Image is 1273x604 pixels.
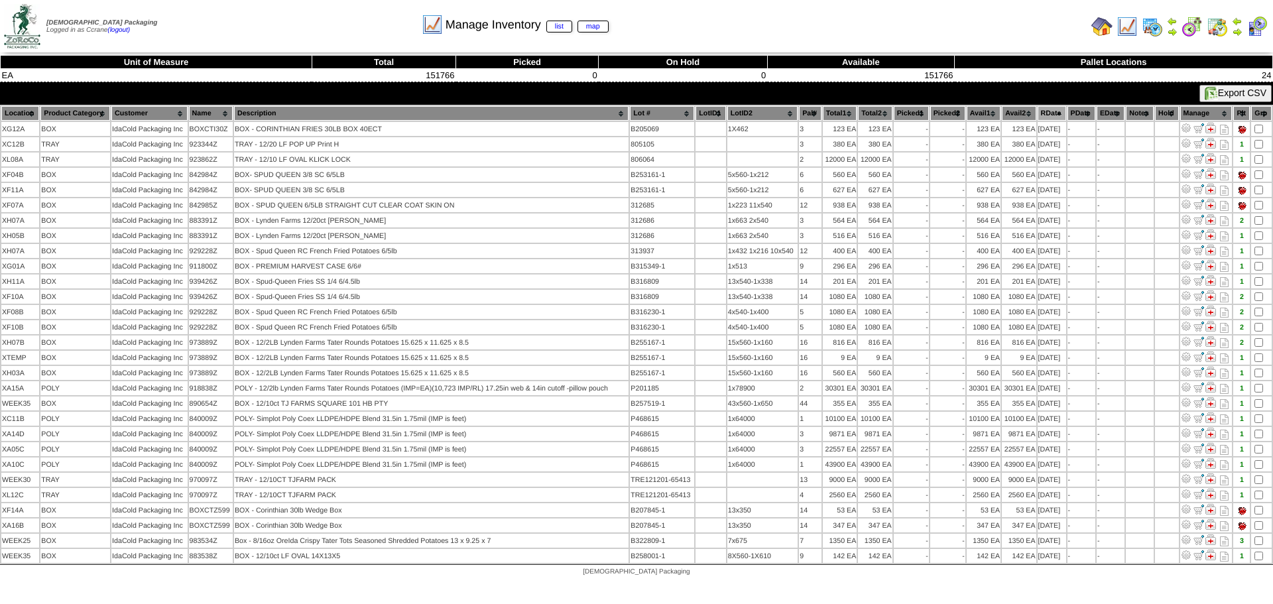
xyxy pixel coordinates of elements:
[1002,137,1036,151] td: 380 EA
[1167,16,1178,27] img: arrowleft.gif
[630,229,694,243] td: 312686
[312,56,455,69] th: Total
[630,106,694,121] th: Lot #
[1181,382,1191,393] img: Adjust
[1091,16,1113,37] img: home.gif
[1181,153,1191,164] img: Adjust
[1205,397,1216,408] img: Manage Hold
[1097,106,1124,121] th: EDate
[1193,382,1204,393] img: Move
[1205,550,1216,560] img: Manage Hold
[1193,458,1204,469] img: Move
[1002,106,1036,121] th: Avail2
[1181,306,1191,316] img: Adjust
[1181,351,1191,362] img: Adjust
[111,106,187,121] th: Customer
[630,122,694,136] td: B205069
[1167,27,1178,37] img: arrowright.gif
[630,198,694,212] td: 312685
[823,168,857,182] td: 560 EA
[1220,216,1229,226] i: Note
[967,183,1000,197] td: 627 EA
[1193,123,1204,133] img: Move
[1038,122,1066,136] td: [DATE]
[1205,306,1216,316] img: Manage Hold
[1097,152,1124,166] td: -
[4,4,40,48] img: zoroco-logo-small.webp
[858,152,892,166] td: 12000 EA
[799,213,821,227] td: 3
[1205,214,1216,225] img: Manage Hold
[422,14,443,35] img: line_graph.gif
[1097,213,1124,227] td: -
[1097,168,1124,182] td: -
[1233,106,1250,121] th: Plt
[1193,473,1204,484] img: Move
[930,106,965,121] th: Picked2
[312,69,455,82] td: 151766
[1232,27,1243,37] img: arrowright.gif
[1,244,39,258] td: XH07A
[967,137,1000,151] td: 380 EA
[40,137,110,151] td: TRAY
[1067,168,1095,182] td: -
[599,56,768,69] th: On Hold
[1181,321,1191,332] img: Adjust
[1038,152,1066,166] td: [DATE]
[1205,351,1216,362] img: Manage Hold
[1193,153,1204,164] img: Move
[799,198,821,212] td: 12
[111,198,187,212] td: IdaCold Packaging Inc
[1193,199,1204,210] img: Move
[234,244,629,258] td: BOX - Spud Queen RC French Fried Potatoes 6/5lb
[799,122,821,136] td: 3
[1220,186,1229,196] i: Note
[894,106,929,121] th: Picked1
[1181,260,1191,271] img: Adjust
[234,106,629,121] th: Description
[967,152,1000,166] td: 12000 EA
[1199,85,1272,102] button: Export CSV
[1067,106,1095,121] th: PDate
[1142,16,1163,37] img: calendarprod.gif
[1002,168,1036,182] td: 560 EA
[1220,125,1229,135] i: Note
[1182,16,1203,37] img: calendarblend.gif
[1193,504,1204,514] img: Move
[46,19,157,27] span: [DEMOGRAPHIC_DATA] Packaging
[1193,428,1204,438] img: Move
[630,152,694,166] td: 806064
[1193,229,1204,240] img: Move
[1181,214,1191,225] img: Adjust
[894,229,929,243] td: -
[823,152,857,166] td: 12000 EA
[858,229,892,243] td: 516 EA
[1220,231,1229,241] i: Note
[1193,534,1204,545] img: Move
[1181,458,1191,469] img: Adjust
[1,168,39,182] td: XF04B
[799,106,821,121] th: Pal#
[1067,122,1095,136] td: -
[930,137,965,151] td: -
[858,198,892,212] td: 938 EA
[1002,213,1036,227] td: 564 EA
[727,122,798,136] td: 1X462
[1038,106,1066,121] th: RDate
[1220,155,1229,165] i: Note
[1205,458,1216,469] img: Manage Hold
[1181,428,1191,438] img: Adjust
[1193,245,1204,255] img: Move
[1193,443,1204,453] img: Move
[1220,201,1229,211] i: Note
[1181,275,1191,286] img: Adjust
[40,229,110,243] td: BOX
[1,137,39,151] td: XC12B
[1181,367,1191,377] img: Adjust
[456,56,599,69] th: Picked
[1038,198,1066,212] td: [DATE]
[955,56,1273,69] th: Pallet Locations
[446,18,609,32] span: Manage Inventory
[1193,138,1204,149] img: Move
[1,198,39,212] td: XF07A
